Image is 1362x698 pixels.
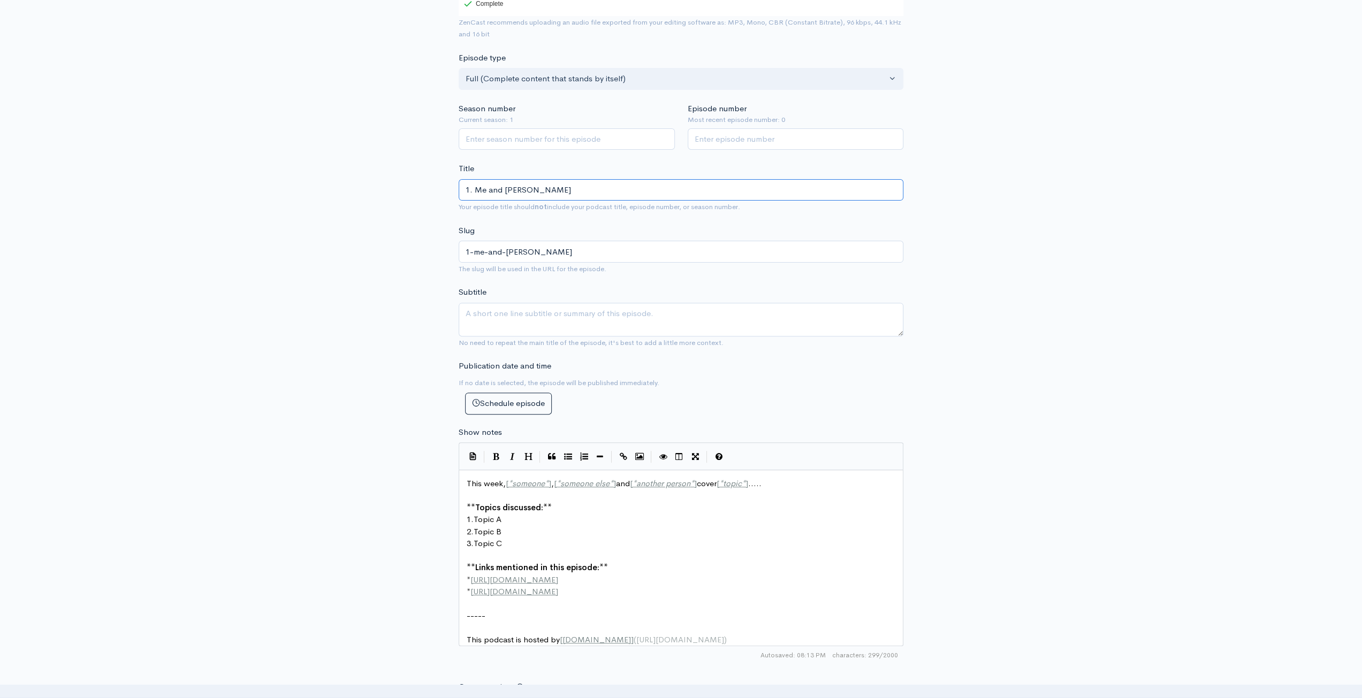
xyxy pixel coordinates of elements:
span: 2. [467,526,474,536]
button: Italic [504,449,520,465]
span: Autosaved: 08:13 PM [760,650,826,660]
label: Episode type [459,52,506,64]
button: Generic List [560,449,576,465]
span: ] [549,478,551,488]
button: Insert Horizontal Line [592,449,608,465]
span: 299/2000 [832,650,898,660]
span: Topics discussed: [475,502,543,512]
strong: not [535,202,547,211]
label: Slug [459,225,475,237]
span: [ [630,478,633,488]
span: Links mentioned in this episode: [475,562,599,572]
label: Publication date and time [459,360,551,372]
span: [ [560,634,562,645]
button: Toggle Side by Side [671,449,687,465]
span: someone [512,478,545,488]
button: Insert Show Notes Template [465,448,481,464]
span: ( [634,634,636,645]
input: Enter episode number [688,128,904,150]
i: | [651,451,652,463]
label: Show notes [459,426,502,439]
label: Subtitle [459,286,486,298]
i: | [484,451,485,463]
button: Insert Image [631,449,648,465]
span: topic [723,478,742,488]
small: Most recent episode number: 0 [688,114,904,125]
button: Toggle Fullscreen [687,449,703,465]
span: This week, , and cover ..... [467,478,762,488]
span: ] [745,478,748,488]
span: [URL][DOMAIN_NAME] [470,574,558,585]
div: Complete [464,1,503,7]
button: Markdown Guide [711,449,727,465]
span: 3. [467,538,474,548]
input: What is the episode's title? [459,179,903,201]
button: Heading [520,449,536,465]
small: No need to repeat the main title of the episode, it's best to add a little more context. [459,338,724,347]
input: Enter season number for this episode [459,128,675,150]
span: ----- [467,610,485,620]
span: ] [694,478,697,488]
span: 1. [467,514,474,524]
span: [ [717,478,719,488]
span: Topic A [474,514,501,524]
span: [ [554,478,557,488]
span: Topic C [474,538,502,548]
i: | [706,451,707,463]
input: title-of-episode [459,241,903,263]
button: Full (Complete content that stands by itself) [459,68,903,90]
small: Current season: 1 [459,114,675,125]
span: [ [506,478,508,488]
span: [DOMAIN_NAME] [562,634,631,645]
span: ) [724,634,727,645]
label: Content rating [459,676,512,698]
span: ] [613,478,616,488]
label: Season number [459,103,515,115]
button: Create Link [615,449,631,465]
span: [URL][DOMAIN_NAME] [470,586,558,596]
button: Toggle Preview [655,449,671,465]
div: Full (Complete content that stands by itself) [466,73,887,85]
span: ] [631,634,634,645]
span: This podcast is hosted by [467,634,727,645]
span: another person [636,478,690,488]
small: ZenCast recommends uploading an audio file exported from your editing software as: MP3, Mono, CBR... [459,18,901,39]
small: The slug will be used in the URL for the episode. [459,264,606,273]
span: [URL][DOMAIN_NAME] [636,634,724,645]
button: Numbered List [576,449,592,465]
label: Title [459,163,474,175]
button: Quote [544,449,560,465]
small: Your episode title should include your podcast title, episode number, or season number. [459,202,740,211]
button: Schedule episode [465,393,552,415]
span: someone else [560,478,610,488]
i: | [611,451,612,463]
i: | [539,451,541,463]
button: Bold [488,449,504,465]
label: Episode number [688,103,747,115]
small: If no date is selected, the episode will be published immediately. [459,378,659,387]
span: Topic B [474,526,501,536]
